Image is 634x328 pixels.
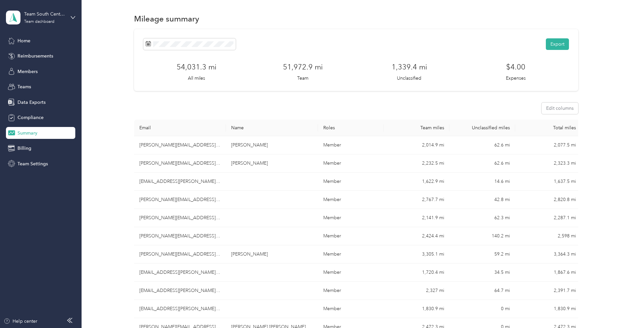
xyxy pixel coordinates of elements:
td: carrie.james@sprinterhealth.com [134,245,226,264]
th: Unclassified miles [449,120,515,136]
td: 1,622.9 mi [384,173,449,191]
td: 3,364.3 mi [515,245,581,264]
h3: 1,339.4 mi [392,61,427,72]
td: Member [318,173,384,191]
div: Team South Central (Crystal) [24,11,65,18]
th: Team miles [384,120,449,136]
td: 1,637.5 mi [515,173,581,191]
td: Member [318,264,384,282]
td: 2,077.5 mi [515,136,581,154]
td: Member [318,191,384,209]
td: 2,424.4 mi [384,227,449,245]
td: brittany.britt@sprinterhealth.com [134,300,226,318]
iframe: Everlance-gr Chat Button Frame [597,291,634,328]
td: 2,323.3 mi [515,154,581,173]
td: Carrie James [226,245,318,264]
td: Member [318,209,384,227]
div: Team dashboard [24,20,54,24]
p: All miles [188,75,205,82]
p: Expenses [506,75,526,82]
td: 2,232.5 mi [384,154,449,173]
td: Michaela Outley [226,154,318,173]
td: tenechia.roberson@sprinterhealth.com [134,264,226,282]
span: Members [18,68,38,75]
td: 2,287.1 mi [515,209,581,227]
td: 2,014.9 mi [384,136,449,154]
td: 2,327 mi [384,282,449,300]
td: renieca.jenerette@sprinterhealth.com [134,282,226,300]
span: Team Settings [18,160,48,167]
td: Member [318,282,384,300]
td: 14.6 mi [449,173,515,191]
td: 62.3 mi [449,209,515,227]
span: Data Exports [18,99,46,106]
td: 140.2 mi [449,227,515,245]
td: 1,830.9 mi [515,300,581,318]
td: 34.5 mi [449,264,515,282]
td: dejia.alexis@sprinterhealth.com [134,209,226,227]
td: Member [318,136,384,154]
h3: 51,972.9 mi [283,61,323,72]
td: crystal.rivas@sprinterhealth.com [134,173,226,191]
td: TJ Sadler [226,136,318,154]
td: thomas.sadler@sprinterhealth.com [134,136,226,154]
td: 2,391.7 mi [515,282,581,300]
span: Compliance [18,114,44,121]
th: Roles [318,120,384,136]
button: Edit columns [542,102,578,114]
span: Billing [18,145,31,152]
td: 42.8 mi [449,191,515,209]
p: Team [297,75,308,82]
td: 62.6 mi [449,154,515,173]
span: Teams [18,83,31,90]
span: Reimbursements [18,53,53,60]
th: Total miles [515,120,581,136]
td: 62.6 mi [449,136,515,154]
td: darcia.jackson@sprinterhealth.com [134,191,226,209]
td: Member [318,245,384,264]
th: Email [134,120,226,136]
td: 2,767.7 mi [384,191,449,209]
p: Unclassified [397,75,421,82]
td: 1,720.4 mi [384,264,449,282]
span: Summary [18,130,37,137]
button: Help center [4,318,37,325]
td: 2,141.9 mi [384,209,449,227]
h1: Mileage summary [134,15,199,22]
td: Member [318,154,384,173]
h3: 54,031.3 mi [177,61,216,72]
button: Export [546,38,569,50]
td: 0 mi [449,300,515,318]
td: 2,598 mi [515,227,581,245]
span: Home [18,37,30,44]
td: 2,820.8 mi [515,191,581,209]
td: 64.7 mi [449,282,515,300]
td: Member [318,300,384,318]
th: Name [226,120,318,136]
td: yolanda.williams@sprinterhealth.com [134,227,226,245]
td: 3,305.1 mi [384,245,449,264]
td: 1,867.6 mi [515,264,581,282]
td: Member [318,227,384,245]
td: 1,830.9 mi [384,300,449,318]
h3: $4.00 [506,61,525,72]
td: michaela.outley@sprinterhealth.com [134,154,226,173]
td: 59.2 mi [449,245,515,264]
